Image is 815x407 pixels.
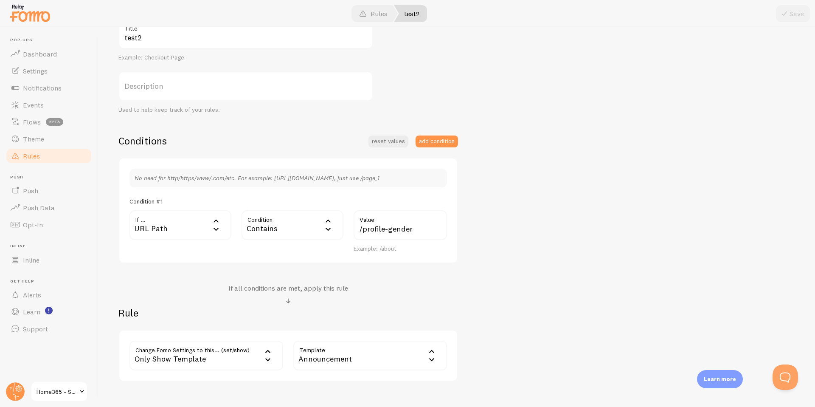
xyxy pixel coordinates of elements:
[5,96,93,113] a: Events
[10,243,93,249] span: Inline
[5,182,93,199] a: Push
[5,79,93,96] a: Notifications
[242,210,343,240] div: Contains
[773,365,798,390] iframe: Help Scout Beacon - Open
[45,307,53,314] svg: <p>Watch New Feature Tutorials!</p>
[23,50,57,58] span: Dashboard
[129,341,283,370] div: Only Show Template
[23,152,40,160] span: Rules
[10,279,93,284] span: Get Help
[31,382,88,402] a: Home365 - STG
[23,308,40,316] span: Learn
[23,291,41,299] span: Alerts
[5,286,93,303] a: Alerts
[5,62,93,79] a: Settings
[129,210,231,240] div: URL Path
[118,306,458,319] h2: Rule
[704,375,736,383] p: Learn more
[416,136,458,147] button: add condition
[23,187,38,195] span: Push
[5,252,93,269] a: Inline
[5,216,93,233] a: Opt-In
[9,2,51,24] img: fomo-relay-logo-orange.svg
[228,284,348,293] h4: If all conditions are met, apply this rule
[368,136,408,147] button: reset values
[354,245,447,253] div: Example: /about
[23,203,55,212] span: Push Data
[23,118,41,126] span: Flows
[23,325,48,333] span: Support
[293,341,447,370] div: Announcement
[23,67,48,75] span: Settings
[23,220,43,229] span: Opt-In
[697,370,743,388] div: Learn more
[37,387,77,397] span: Home365 - STG
[5,147,93,164] a: Rules
[118,134,167,147] h2: Conditions
[5,303,93,320] a: Learn
[118,54,373,62] div: Example: Checkout Page
[354,210,447,225] label: Value
[23,256,39,264] span: Inline
[5,113,93,130] a: Flows beta
[10,37,93,43] span: Pop-ups
[5,320,93,337] a: Support
[10,175,93,180] span: Push
[118,106,373,114] div: Used to help keep track of your rules.
[129,198,163,205] h5: Condition #1
[23,101,44,109] span: Events
[118,71,373,101] label: Description
[5,45,93,62] a: Dashboard
[135,174,442,182] p: No need for http/https/www/.com/etc. For example: [URL][DOMAIN_NAME], just use /page_1
[5,130,93,147] a: Theme
[23,135,44,143] span: Theme
[5,199,93,216] a: Push Data
[46,118,63,126] span: beta
[23,84,62,92] span: Notifications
